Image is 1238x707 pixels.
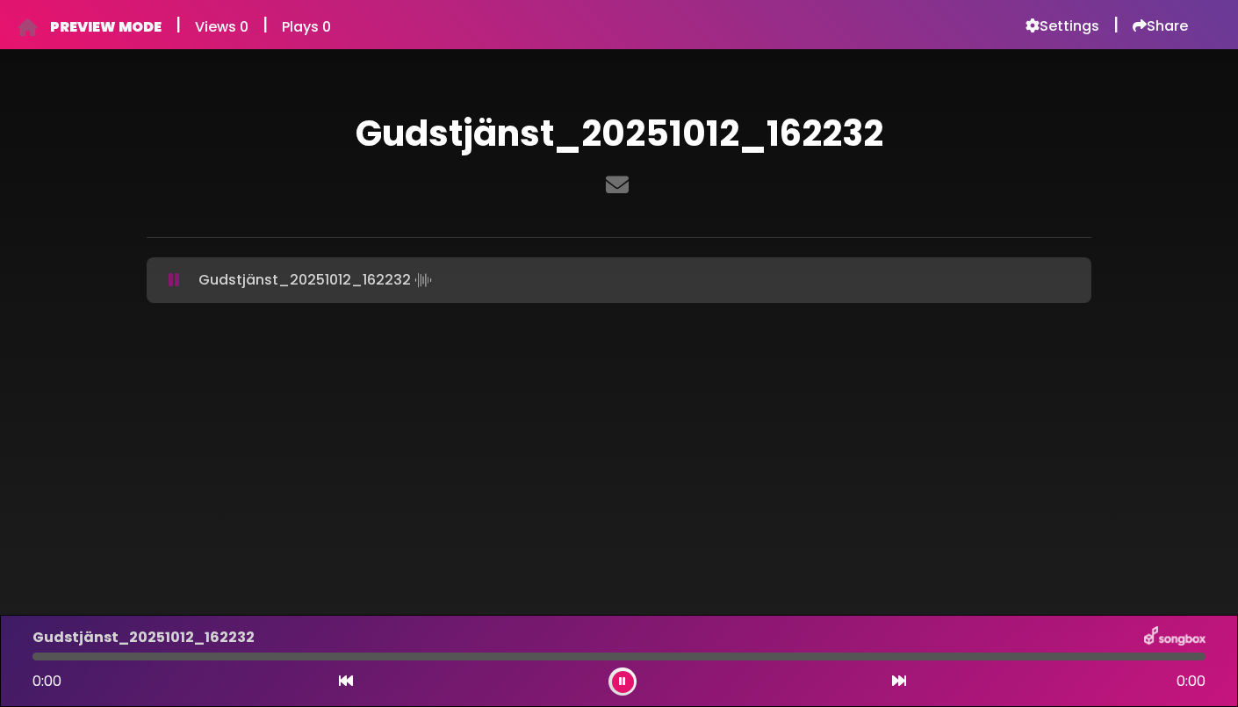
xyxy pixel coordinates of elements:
a: Settings [1026,18,1099,35]
h5: | [1113,14,1119,35]
h6: Plays 0 [282,18,331,35]
h5: | [176,14,181,35]
h1: Gudstjänst_20251012_162232 [147,112,1091,155]
a: Share [1133,18,1188,35]
h6: Views 0 [195,18,248,35]
h5: | [263,14,268,35]
img: waveform4.gif [411,268,435,292]
h6: PREVIEW MODE [50,18,162,35]
p: Gudstjänst_20251012_162232 [198,268,435,292]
